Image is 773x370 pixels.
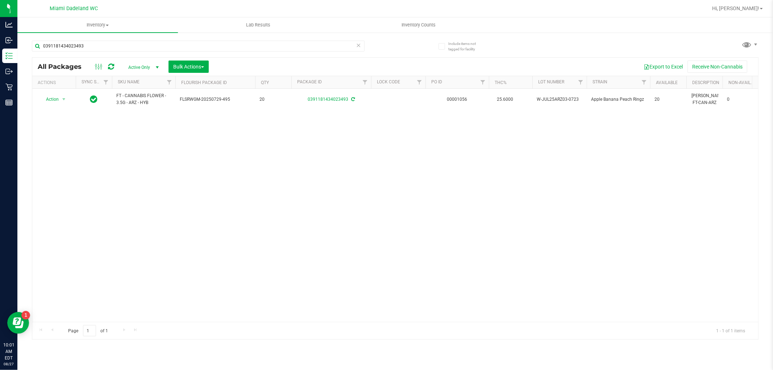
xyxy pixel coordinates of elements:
[431,79,442,84] a: PO ID
[591,96,646,103] span: Apple Banana Peach Ringz
[50,5,98,12] span: Miami Dadeland WC
[59,94,68,104] span: select
[40,94,59,104] span: Action
[5,52,13,59] inline-svg: Inventory
[710,325,751,336] span: 1 - 1 of 1 items
[38,80,73,85] div: Actions
[5,68,13,75] inline-svg: Outbound
[656,80,678,85] a: Available
[712,5,759,11] span: Hi, [PERSON_NAME]!
[639,61,687,73] button: Export to Excel
[413,76,425,88] a: Filter
[359,76,371,88] a: Filter
[100,76,112,88] a: Filter
[377,79,400,84] a: Lock Code
[654,96,682,103] span: 20
[575,76,587,88] a: Filter
[447,97,467,102] a: 00001056
[83,325,96,336] input: 1
[687,61,747,73] button: Receive Non-Cannabis
[17,17,178,33] a: Inventory
[297,79,322,84] a: Package ID
[691,92,718,107] div: [PERSON_NAME]-FT-CAN-ARZ
[3,361,14,367] p: 08/27
[169,61,209,73] button: Bulk Actions
[3,342,14,361] p: 10:01 AM EDT
[38,63,89,71] span: All Packages
[82,79,109,84] a: Sync Status
[5,21,13,28] inline-svg: Analytics
[5,37,13,44] inline-svg: Inbound
[495,80,507,85] a: THC%
[178,17,338,33] a: Lab Results
[118,79,140,84] a: SKU Name
[728,80,761,85] a: Non-Available
[477,76,489,88] a: Filter
[338,17,499,33] a: Inventory Counts
[538,79,564,84] a: Lot Number
[236,22,280,28] span: Lab Results
[593,79,607,84] a: Strain
[5,83,13,91] inline-svg: Retail
[350,97,355,102] span: Sync from Compliance System
[308,97,348,102] a: 0391181434023493
[638,76,650,88] a: Filter
[493,94,517,105] span: 25.6000
[7,312,29,334] iframe: Resource center
[356,41,361,50] span: Clear
[21,311,30,320] iframe: Resource center unread badge
[692,80,719,85] a: Description
[62,325,114,336] span: Page of 1
[181,80,227,85] a: Flourish Package ID
[261,80,269,85] a: Qty
[448,41,485,52] span: Include items not tagged for facility
[537,96,582,103] span: W-JUL25ARZ03-0723
[32,41,365,51] input: Search Package ID, Item Name, SKU, Lot or Part Number...
[5,99,13,106] inline-svg: Reports
[180,96,251,103] span: FLSRWGM-20250729-495
[259,96,287,103] span: 20
[392,22,446,28] span: Inventory Counts
[116,92,171,106] span: FT - CANNABIS FLOWER - 3.5G - ARZ - HYB
[17,22,178,28] span: Inventory
[727,96,755,103] span: 0
[163,76,175,88] a: Filter
[90,94,98,104] span: In Sync
[173,64,204,70] span: Bulk Actions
